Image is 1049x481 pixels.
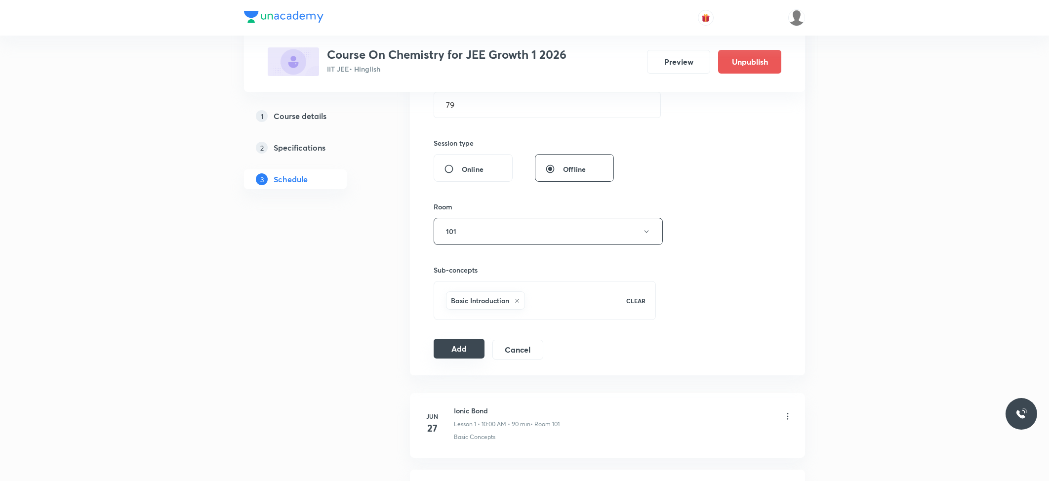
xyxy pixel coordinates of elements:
span: Offline [563,164,586,174]
h6: Basic Introduction [451,295,509,306]
h5: Course details [274,110,326,122]
p: Lesson 1 • 10:00 AM • 90 min [454,420,530,429]
p: 2 [256,142,268,154]
p: IIT JEE • Hinglish [327,64,566,74]
button: Preview [647,50,710,74]
img: Company Logo [244,11,323,23]
h6: Session type [434,138,474,148]
img: avatar [701,13,710,22]
p: CLEAR [626,296,646,305]
button: avatar [698,10,714,26]
input: 79 [434,92,660,118]
img: 0366B5F7-30BD-46CD-B150-A771C74CD8E9_plus.png [268,47,319,76]
span: Online [462,164,484,174]
h3: Course On Chemistry for JEE Growth 1 2026 [327,47,566,62]
button: Unpublish [718,50,781,74]
h5: Schedule [274,173,308,185]
button: Cancel [492,340,543,360]
h4: 27 [422,421,442,436]
a: 2Specifications [244,138,378,158]
h6: Room [434,201,452,212]
a: Company Logo [244,11,323,25]
h6: Jun [422,412,442,421]
h6: Ionic Bond [454,405,560,416]
button: 101 [434,218,663,245]
a: 1Course details [244,106,378,126]
h6: Sub-concepts [434,265,656,275]
p: Basic Concepts [454,433,495,441]
img: ttu [1015,408,1027,420]
h5: Specifications [274,142,325,154]
p: • Room 101 [530,420,560,429]
button: Add [434,339,484,359]
p: 1 [256,110,268,122]
p: 3 [256,173,268,185]
img: Divya tyagi [788,9,805,26]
